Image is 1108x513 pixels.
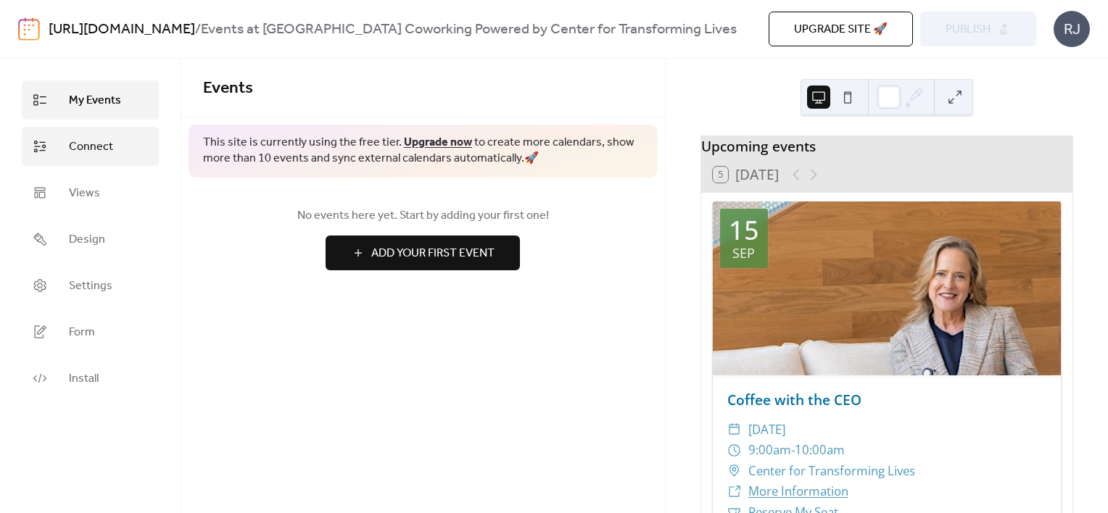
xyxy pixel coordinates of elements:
[22,266,159,305] a: Settings
[195,16,201,43] b: /
[69,231,105,249] span: Design
[22,312,159,351] a: Form
[794,21,888,38] span: Upgrade site 🚀
[22,173,159,212] a: Views
[201,16,737,43] b: Events at [GEOGRAPHIC_DATA] Coworking Powered by Center for Transforming Lives
[727,461,741,482] div: ​
[203,72,253,104] span: Events
[326,235,520,270] button: Add Your First Event
[22,220,159,259] a: Design
[748,461,915,482] span: Center for Transforming Lives
[791,440,795,461] span: -
[203,207,643,225] span: No events here yet. Start by adding your first one!
[49,16,195,43] a: [URL][DOMAIN_NAME]
[203,135,643,167] span: This site is currently using the free tier. to create more calendars, show more than 10 events an...
[22,127,159,166] a: Connect
[203,235,643,270] a: Add Your First Event
[727,481,741,502] div: ​
[18,17,40,41] img: logo
[748,483,848,499] a: More Information
[769,12,913,46] button: Upgrade site 🚀
[729,217,759,243] div: 15
[727,390,861,409] a: Coffee with the CEO
[69,370,99,388] span: Install
[732,246,755,259] div: Sep
[69,138,113,156] span: Connect
[69,278,112,295] span: Settings
[795,440,845,461] span: 10:00am
[748,420,785,441] span: [DATE]
[404,131,472,154] a: Upgrade now
[727,440,741,461] div: ​
[69,324,95,341] span: Form
[701,136,1072,157] div: Upcoming events
[22,359,159,398] a: Install
[69,92,121,109] span: My Events
[371,245,495,262] span: Add Your First Event
[22,80,159,120] a: My Events
[1054,11,1090,47] div: RJ
[748,440,791,461] span: 9:00am
[727,420,741,441] div: ​
[69,185,100,202] span: Views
